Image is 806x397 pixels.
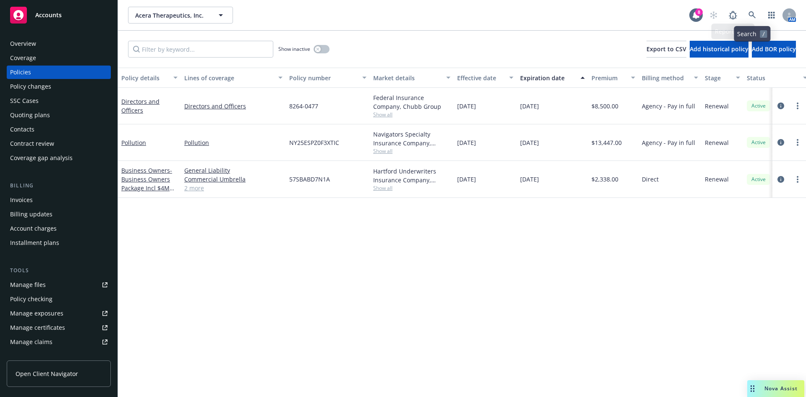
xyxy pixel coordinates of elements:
[7,151,111,165] a: Coverage gap analysis
[591,102,618,110] span: $8,500.00
[10,292,52,306] div: Policy checking
[705,7,722,24] a: Start snowing
[184,102,283,110] a: Directors and Officers
[747,380,758,397] div: Drag to move
[7,350,111,363] a: Manage BORs
[10,66,31,79] div: Policies
[793,101,803,111] a: more
[10,151,73,165] div: Coverage gap analysis
[454,68,517,88] button: Effective date
[10,37,36,50] div: Overview
[373,167,450,184] div: Hartford Underwriters Insurance Company, Hartford Insurance Group
[373,93,450,111] div: Federal Insurance Company, Chubb Group
[7,108,111,122] a: Quoting plans
[121,97,160,114] a: Directors and Officers
[16,369,78,378] span: Open Client Navigator
[642,102,695,110] span: Agency - Pay in full
[7,321,111,334] a: Manage certificates
[457,74,504,82] div: Effective date
[7,278,111,292] a: Manage files
[10,307,63,320] div: Manage exposures
[457,175,476,184] span: [DATE]
[35,12,62,18] span: Accounts
[744,7,761,24] a: Search
[690,41,748,58] button: Add historical policy
[7,3,111,27] a: Accounts
[517,68,588,88] button: Expiration date
[725,7,741,24] a: Report a Bug
[764,385,798,392] span: Nova Assist
[705,175,729,184] span: Renewal
[184,166,283,175] a: General Liability
[121,74,168,82] div: Policy details
[763,7,780,24] a: Switch app
[10,94,39,108] div: SSC Cases
[7,80,111,93] a: Policy changes
[128,7,233,24] button: Acera Therapeutics, Inc.
[135,11,208,20] span: Acera Therapeutics, Inc.
[10,108,50,122] div: Quoting plans
[128,41,273,58] input: Filter by keyword...
[642,74,689,82] div: Billing method
[776,101,786,111] a: circleInformation
[289,138,339,147] span: NY25ESPZ0F3XTIC
[690,45,748,53] span: Add historical policy
[373,130,450,147] div: Navigators Specialty Insurance Company, Hartford Insurance Group
[588,68,639,88] button: Premium
[10,51,36,65] div: Coverage
[118,68,181,88] button: Policy details
[10,350,50,363] div: Manage BORs
[370,68,454,88] button: Market details
[7,236,111,250] a: Installment plans
[286,68,370,88] button: Policy number
[373,74,441,82] div: Market details
[10,80,51,93] div: Policy changes
[10,222,57,235] div: Account charges
[7,208,111,221] a: Billing updates
[7,307,111,320] a: Manage exposures
[752,41,796,58] button: Add BOR policy
[7,51,111,65] a: Coverage
[10,278,46,292] div: Manage files
[10,208,52,221] div: Billing updates
[289,74,357,82] div: Policy number
[776,137,786,147] a: circleInformation
[646,45,686,53] span: Export to CSV
[7,193,111,207] a: Invoices
[121,139,146,147] a: Pollution
[747,74,798,82] div: Status
[457,102,476,110] span: [DATE]
[701,68,743,88] button: Stage
[7,266,111,275] div: Tools
[7,37,111,50] a: Overview
[7,292,111,306] a: Policy checking
[705,138,729,147] span: Renewal
[520,102,539,110] span: [DATE]
[289,175,330,184] span: 57SBABD7N1A
[646,41,686,58] button: Export to CSV
[520,138,539,147] span: [DATE]
[705,102,729,110] span: Renewal
[7,94,111,108] a: SSC Cases
[639,68,701,88] button: Billing method
[121,166,172,201] a: Business Owners
[591,138,622,147] span: $13,447.00
[747,380,804,397] button: Nova Assist
[7,137,111,150] a: Contract review
[373,184,450,192] span: Show all
[457,138,476,147] span: [DATE]
[184,74,273,82] div: Lines of coverage
[591,175,618,184] span: $2,338.00
[373,147,450,155] span: Show all
[10,236,59,250] div: Installment plans
[705,74,731,82] div: Stage
[750,102,767,110] span: Active
[750,139,767,146] span: Active
[750,176,767,183] span: Active
[184,184,283,192] a: 2 more
[591,74,626,82] div: Premium
[776,174,786,184] a: circleInformation
[520,74,576,82] div: Expiration date
[642,175,659,184] span: Direct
